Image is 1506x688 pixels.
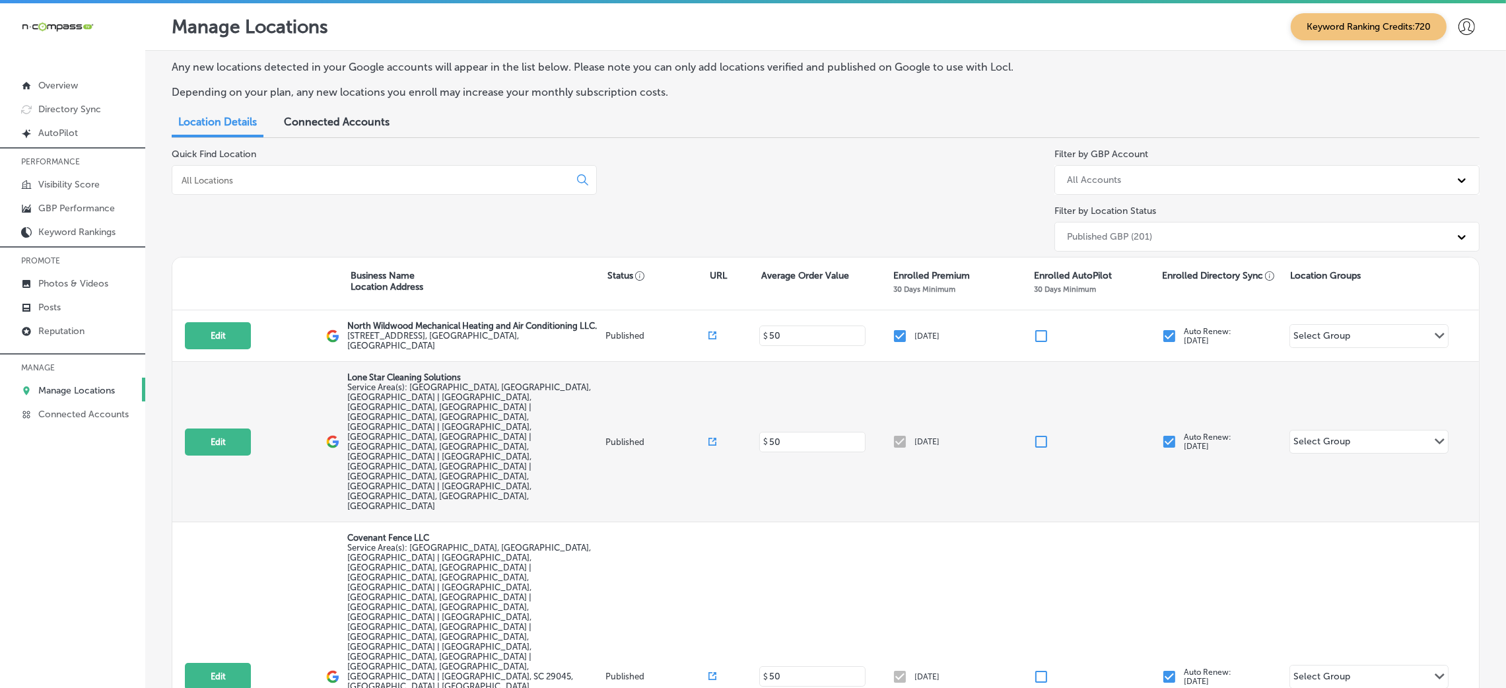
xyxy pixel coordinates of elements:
[761,270,849,281] p: Average Order Value
[326,670,339,683] img: logo
[180,174,566,186] input: All Locations
[172,86,1022,98] p: Depending on your plan, any new locations you enroll may increase your monthly subscription costs.
[1054,205,1156,217] label: Filter by Location Status
[914,672,940,681] p: [DATE]
[710,270,727,281] p: URL
[38,80,78,91] p: Overview
[1067,174,1121,186] div: All Accounts
[172,149,256,160] label: Quick Find Location
[1162,270,1275,281] p: Enrolled Directory Sync
[185,429,251,456] button: Edit
[21,20,94,33] img: 660ab0bf-5cc7-4cb8-ba1c-48b5ae0f18e60NCTV_CLogo_TV_Black_-500x88.png
[1034,285,1096,294] p: 30 Days Minimum
[185,322,251,349] button: Edit
[605,331,708,341] p: Published
[38,104,101,115] p: Directory Sync
[1290,270,1361,281] p: Location Groups
[38,409,129,420] p: Connected Accounts
[1067,231,1152,242] div: Published GBP (201)
[178,116,257,128] span: Location Details
[1293,330,1350,345] div: Select Group
[1184,432,1231,451] p: Auto Renew: [DATE]
[38,127,78,139] p: AutoPilot
[893,270,970,281] p: Enrolled Premium
[605,671,708,681] p: Published
[914,331,940,341] p: [DATE]
[38,385,115,396] p: Manage Locations
[38,226,116,238] p: Keyword Rankings
[38,302,61,313] p: Posts
[38,326,85,337] p: Reputation
[172,16,328,38] p: Manage Locations
[763,331,768,341] p: $
[1184,668,1231,686] p: Auto Renew: [DATE]
[893,285,955,294] p: 30 Days Minimum
[607,270,710,281] p: Status
[1184,327,1231,345] p: Auto Renew: [DATE]
[605,437,708,447] p: Published
[1034,270,1112,281] p: Enrolled AutoPilot
[347,533,602,543] p: Covenant Fence LLC
[326,435,339,448] img: logo
[38,179,100,190] p: Visibility Score
[1054,149,1148,160] label: Filter by GBP Account
[284,116,390,128] span: Connected Accounts
[763,437,768,446] p: $
[347,382,591,511] span: Dallas, TX, USA | Addison, TX, USA | Carrollton, TX, USA | Richardson, TX, USA | Highland Park, T...
[351,270,423,292] p: Business Name Location Address
[38,278,108,289] p: Photos & Videos
[38,203,115,214] p: GBP Performance
[1293,671,1350,686] div: Select Group
[763,672,768,681] p: $
[1293,436,1350,451] div: Select Group
[347,372,602,382] p: Lone Star Cleaning Solutions
[347,331,602,351] label: [STREET_ADDRESS] , [GEOGRAPHIC_DATA], [GEOGRAPHIC_DATA]
[172,61,1022,73] p: Any new locations detected in your Google accounts will appear in the list below. Please note you...
[914,437,940,446] p: [DATE]
[347,321,602,331] p: North Wildwood Mechanical Heating and Air Conditioning LLC.
[326,329,339,343] img: logo
[1291,13,1447,40] span: Keyword Ranking Credits: 720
